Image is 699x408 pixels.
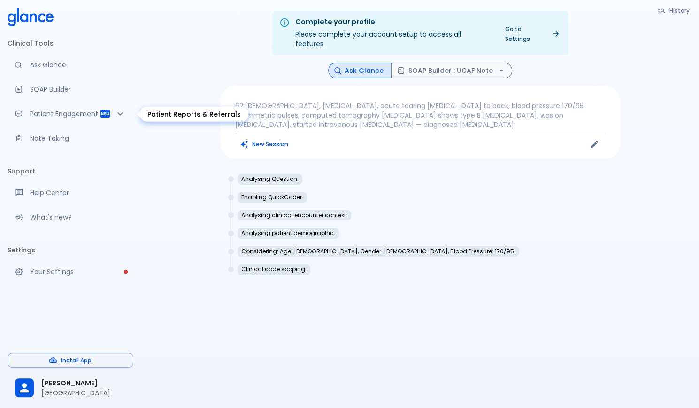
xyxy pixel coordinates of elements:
[41,378,126,388] span: [PERSON_NAME]
[241,248,515,255] p: Considering: Age: [DEMOGRAPHIC_DATA], Gender: [DEMOGRAPHIC_DATA], Blood Pressure: 170/95.
[653,4,695,17] button: History
[30,188,126,197] p: Help Center
[8,128,133,149] a: Advanced note-taking
[241,194,303,201] p: Enabling QuickCoder.
[140,107,248,122] div: Patient Reports & Referrals
[235,137,294,151] button: Clears all inputs and results.
[8,79,133,100] a: Docugen: Compose a clinical documentation in seconds
[8,239,133,261] li: Settings
[241,212,347,219] p: Analysing clinical encounter context.
[8,207,133,228] div: Recent updates and feature releases
[8,103,133,124] div: Patient Reports & Referrals
[241,266,307,273] p: Clinical code scoping.
[30,133,126,143] p: Note Taking
[328,63,392,79] button: Ask Glance
[391,63,512,79] button: SOAP Builder : UCAF Note
[499,22,565,46] a: Go to Settings
[30,85,126,94] p: SOAP Builder
[30,267,126,276] p: Your Settings
[235,101,605,129] p: 62 [DEMOGRAPHIC_DATA], [MEDICAL_DATA], acute tearing [MEDICAL_DATA] to back, blood pressure 170/9...
[8,261,133,282] a: Please complete account setup
[295,14,492,52] div: Please complete your account setup to access all features.
[587,137,601,151] button: Edit
[30,212,126,222] p: What's new?
[8,372,133,404] div: [PERSON_NAME][GEOGRAPHIC_DATA]
[41,388,126,398] p: [GEOGRAPHIC_DATA]
[8,182,133,203] a: Get help from our support team
[8,32,133,55] li: Clinical Tools
[30,109,100,118] p: Patient Engagement
[295,17,492,27] div: Complete your profile
[241,230,335,236] p: Analysing patient demographic.
[8,55,133,75] a: Moramiz: Find ICD10AM codes instantly
[8,353,133,368] button: Install App
[30,60,126,70] p: Ask Glance
[8,160,133,182] li: Support
[241,176,299,182] p: Analysing Question.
